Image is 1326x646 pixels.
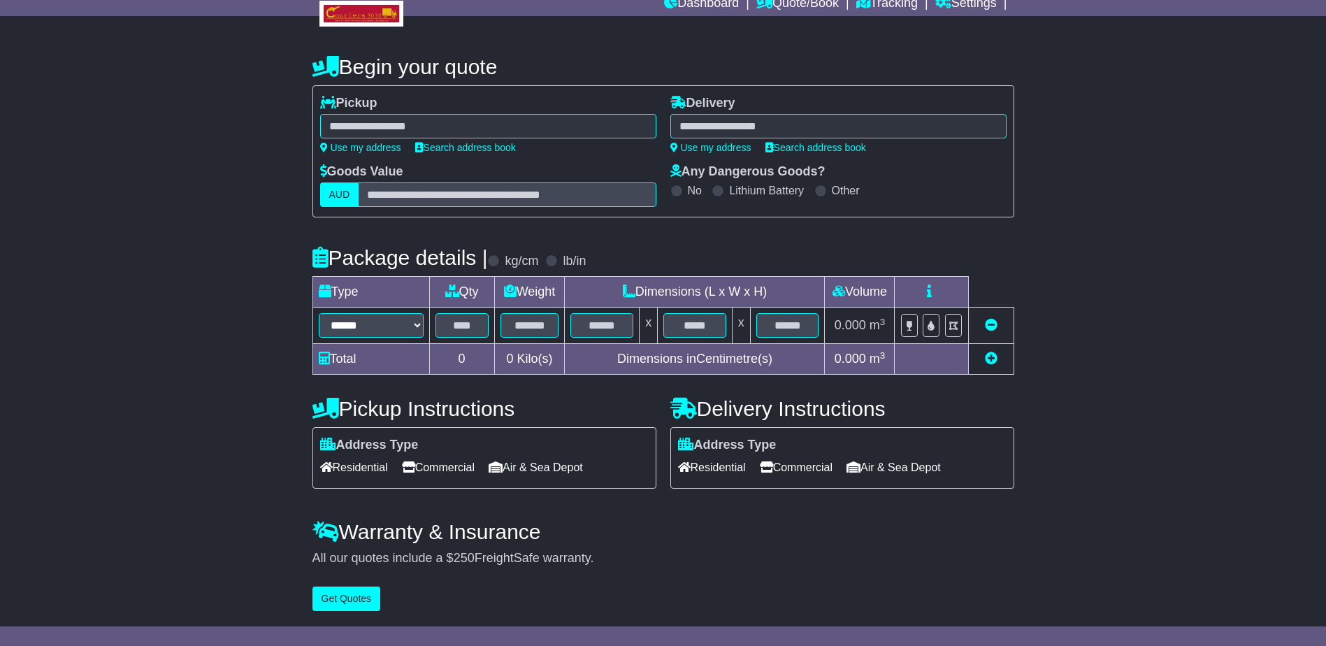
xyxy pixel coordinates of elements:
[732,308,750,344] td: x
[565,277,825,308] td: Dimensions (L x W x H)
[563,254,586,269] label: lb/in
[880,350,886,361] sup: 3
[670,96,735,111] label: Delivery
[640,308,658,344] td: x
[320,164,403,180] label: Goods Value
[506,352,513,366] span: 0
[832,184,860,197] label: Other
[825,277,895,308] td: Volume
[415,142,516,153] a: Search address book
[729,184,804,197] label: Lithium Battery
[985,352,997,366] a: Add new item
[312,551,1014,566] div: All our quotes include a $ FreightSafe warranty.
[870,318,886,332] span: m
[312,246,488,269] h4: Package details |
[985,318,997,332] a: Remove this item
[489,457,583,478] span: Air & Sea Depot
[320,96,377,111] label: Pickup
[429,277,494,308] td: Qty
[320,438,419,453] label: Address Type
[765,142,866,153] a: Search address book
[678,438,777,453] label: Address Type
[670,397,1014,420] h4: Delivery Instructions
[835,352,866,366] span: 0.000
[760,457,833,478] span: Commercial
[494,277,565,308] td: Weight
[835,318,866,332] span: 0.000
[494,344,565,375] td: Kilo(s)
[454,551,475,565] span: 250
[846,457,941,478] span: Air & Sea Depot
[429,344,494,375] td: 0
[320,457,388,478] span: Residential
[312,277,429,308] td: Type
[505,254,538,269] label: kg/cm
[880,317,886,327] sup: 3
[320,142,401,153] a: Use my address
[312,587,381,611] button: Get Quotes
[312,55,1014,78] h4: Begin your quote
[670,164,826,180] label: Any Dangerous Goods?
[565,344,825,375] td: Dimensions in Centimetre(s)
[688,184,702,197] label: No
[312,344,429,375] td: Total
[670,142,751,153] a: Use my address
[678,457,746,478] span: Residential
[320,182,359,207] label: AUD
[402,457,475,478] span: Commercial
[312,520,1014,543] h4: Warranty & Insurance
[870,352,886,366] span: m
[312,397,656,420] h4: Pickup Instructions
